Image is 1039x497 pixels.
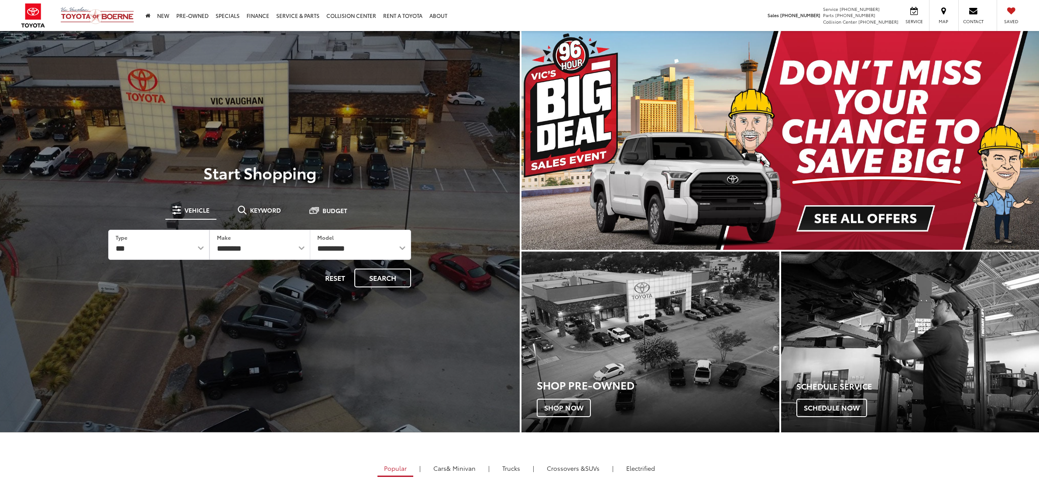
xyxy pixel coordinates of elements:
[823,6,838,12] span: Service
[823,18,857,25] span: Collision Center
[60,7,134,24] img: Vic Vaughan Toyota of Boerne
[781,252,1039,432] div: Toyota
[796,382,1039,391] h4: Schedule Service
[37,164,483,181] p: Start Shopping
[318,269,353,287] button: Reset
[823,12,834,18] span: Parts
[116,234,127,241] label: Type
[547,464,585,473] span: Crossovers &
[620,461,662,476] a: Electrified
[796,399,867,417] span: Schedule Now
[317,234,334,241] label: Model
[540,461,606,476] a: SUVs
[768,12,779,18] span: Sales
[322,207,347,214] span: Budget
[354,269,411,287] button: Search
[610,464,616,473] li: |
[521,252,779,432] div: Toyota
[537,379,779,390] h3: Shop Pre-Owned
[217,234,231,241] label: Make
[486,464,492,473] li: |
[250,207,281,213] span: Keyword
[963,18,984,24] span: Contact
[417,464,423,473] li: |
[446,464,476,473] span: & Minivan
[835,12,875,18] span: [PHONE_NUMBER]
[537,399,591,417] span: Shop Now
[904,18,924,24] span: Service
[531,464,536,473] li: |
[780,12,820,18] span: [PHONE_NUMBER]
[377,461,413,477] a: Popular
[934,18,953,24] span: Map
[521,252,779,432] a: Shop Pre-Owned Shop Now
[840,6,880,12] span: [PHONE_NUMBER]
[496,461,527,476] a: Trucks
[1001,18,1021,24] span: Saved
[185,207,209,213] span: Vehicle
[781,252,1039,432] a: Schedule Service Schedule Now
[427,461,482,476] a: Cars
[858,18,898,25] span: [PHONE_NUMBER]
